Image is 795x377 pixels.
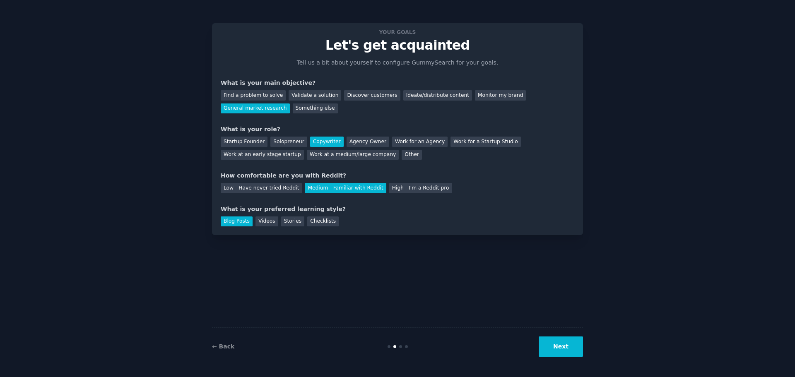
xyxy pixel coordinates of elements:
div: Medium - Familiar with Reddit [305,183,386,193]
a: ← Back [212,343,234,350]
div: Something else [293,103,338,114]
div: Videos [255,216,278,227]
div: Work at an early stage startup [221,150,304,160]
div: General market research [221,103,290,114]
div: Low - Have never tried Reddit [221,183,302,193]
div: Startup Founder [221,137,267,147]
div: Find a problem to solve [221,90,286,101]
div: Stories [281,216,304,227]
div: Discover customers [344,90,400,101]
div: Solopreneur [270,137,307,147]
div: What is your preferred learning style? [221,205,574,214]
div: Agency Owner [347,137,389,147]
span: Your goals [378,28,417,36]
div: Monitor my brand [475,90,526,101]
p: Let's get acquainted [221,38,574,53]
div: What is your role? [221,125,574,134]
div: Ideate/distribute content [403,90,472,101]
div: How comfortable are you with Reddit? [221,171,574,180]
div: Other [402,150,422,160]
div: Checklists [307,216,339,227]
p: Tell us a bit about yourself to configure GummySearch for your goals. [293,58,502,67]
div: Work for an Agency [392,137,448,147]
div: Work for a Startup Studio [450,137,520,147]
div: Validate a solution [289,90,341,101]
div: High - I'm a Reddit pro [389,183,452,193]
div: Blog Posts [221,216,253,227]
div: Copywriter [310,137,344,147]
div: What is your main objective? [221,79,574,87]
button: Next [539,336,583,357]
div: Work at a medium/large company [307,150,399,160]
